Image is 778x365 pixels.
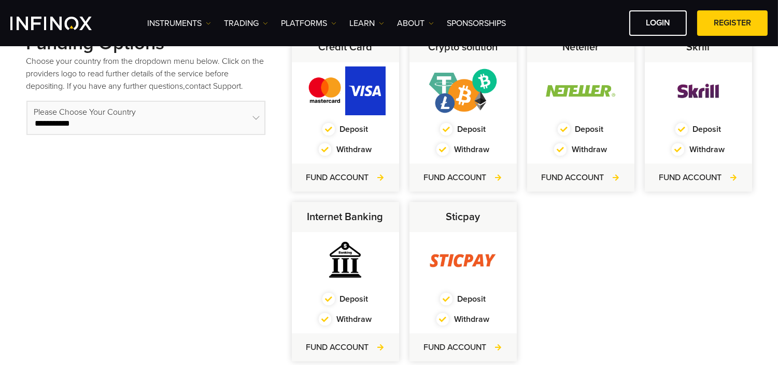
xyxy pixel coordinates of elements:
strong: Credit Card [318,41,372,53]
a: REGISTER [697,10,768,36]
strong: Skrill [687,41,710,53]
a: PLATFORMS [281,17,336,30]
a: SPONSORSHIPS [447,17,506,30]
div: Withdraw [409,313,517,326]
div: Deposit [645,123,752,136]
a: Learn [349,17,384,30]
a: FUND ACCOUNT [542,171,620,184]
a: Instruments [147,17,211,30]
strong: Internet Banking [307,211,384,223]
strong: Neteller [562,41,599,53]
img: neteller.webp [540,66,621,115]
div: Deposit [292,123,399,136]
a: INFINOX Logo [10,17,116,30]
div: Withdraw [292,143,399,156]
div: Deposit [527,123,634,136]
div: Withdraw [292,313,399,326]
div: Deposit [409,123,517,136]
p: Choose your country from the dropdown menu below. Click on the providers logo to read further det... [26,55,266,92]
a: TRADING [224,17,268,30]
img: sticpay.webp [422,236,503,285]
a: FUND ACCOUNT [306,171,385,184]
a: FUND ACCOUNT [306,341,385,354]
div: Withdraw [645,143,752,156]
img: credit_card.webp [305,66,386,115]
strong: Sticpay [446,211,480,223]
div: Deposit [292,293,399,305]
div: Withdraw [409,143,517,156]
img: crypto_solution.webp [422,66,503,115]
img: skrill.webp [658,66,739,115]
a: LOGIN [629,10,687,36]
div: Withdraw [527,143,634,156]
strong: Crypto solution [428,41,498,53]
a: ABOUT [397,17,434,30]
img: internet_banking.webp [305,236,386,285]
a: contact Support [186,81,242,91]
a: FUND ACCOUNT [659,171,738,184]
div: Deposit [409,293,517,305]
a: FUND ACCOUNT [424,171,502,184]
a: FUND ACCOUNT [424,341,502,354]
